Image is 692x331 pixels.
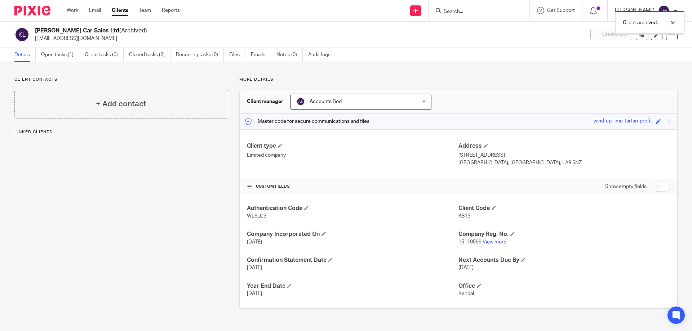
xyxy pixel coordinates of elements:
[14,6,50,15] img: Pixie
[247,265,262,270] span: [DATE]
[296,97,305,106] img: svg%3E
[229,48,245,62] a: Files
[247,240,262,245] span: [DATE]
[96,98,146,109] h4: + Add contact
[35,27,471,35] h2: [PERSON_NAME] Car Sales Ltd
[594,117,652,126] div: wind-up-lime-tartan-profit
[247,205,458,212] h4: Authentication Code
[458,152,670,159] p: [STREET_ADDRESS]
[176,48,224,62] a: Recurring tasks (0)
[247,184,458,189] h4: CUSTOM FIELDS
[247,231,458,238] h4: Company Incorporated On
[119,28,147,33] span: (Archived)
[458,214,470,219] span: K815
[14,129,228,135] p: Linked clients
[590,29,632,40] button: Create task
[247,282,458,290] h4: Year End Date
[458,231,670,238] h4: Company Reg. No.
[276,48,303,62] a: Notes (0)
[89,7,101,14] a: Email
[458,240,482,245] span: 15119599
[239,77,678,82] p: More details
[247,256,458,264] h4: Confirmation Statement Date
[247,142,458,150] h4: Client type
[247,152,458,159] p: Limited company
[14,27,30,42] img: svg%3E
[251,48,271,62] a: Emails
[129,48,170,62] a: Closed tasks (2)
[247,214,266,219] span: WL6LG3
[605,183,647,190] label: Show empty fields
[458,291,474,296] span: Kendal
[139,7,151,14] a: Team
[247,291,262,296] span: [DATE]
[247,98,283,105] h3: Client manager
[658,5,670,17] img: svg%3E
[35,35,580,42] p: [EMAIL_ADDRESS][DOMAIN_NAME]
[310,99,342,104] span: Accounts Bod
[85,48,124,62] a: Client tasks (0)
[112,7,128,14] a: Clients
[14,77,228,82] p: Client contacts
[458,159,670,166] p: [GEOGRAPHIC_DATA], [GEOGRAPHIC_DATA], LA9 6NZ
[458,282,670,290] h4: Office
[41,48,79,62] a: Open tasks (1)
[458,256,670,264] h4: Next Accounts Due By
[623,19,658,26] p: Client archived.
[458,265,474,270] span: [DATE]
[458,142,670,150] h4: Address
[483,240,506,245] a: View more
[245,118,369,125] p: Master code for secure communications and files
[308,48,336,62] a: Audit logs
[162,7,180,14] a: Reports
[14,48,36,62] a: Details
[458,205,670,212] h4: Client Code
[67,7,78,14] a: Work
